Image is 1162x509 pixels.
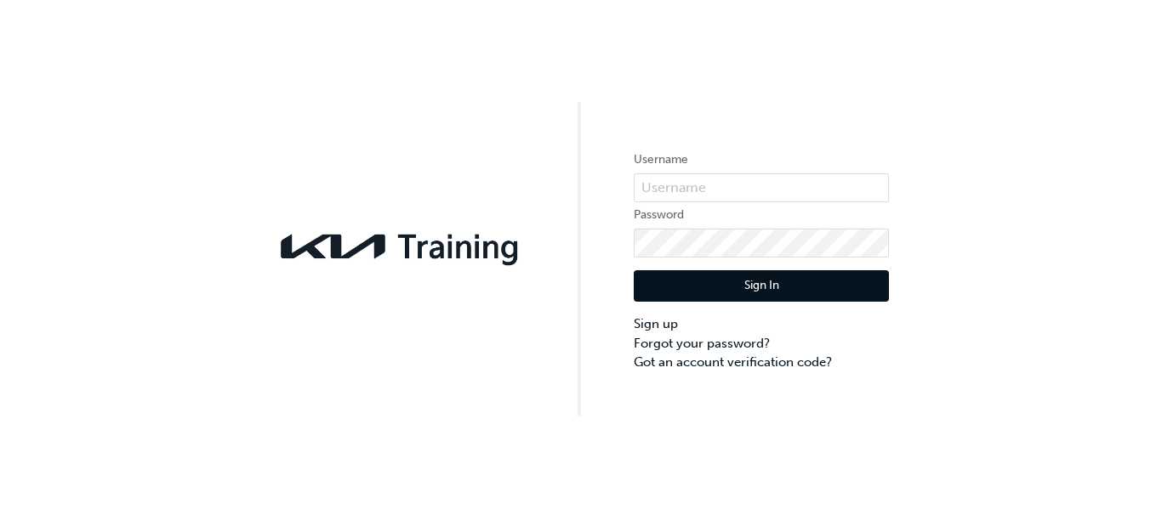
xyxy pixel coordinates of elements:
input: Username [634,173,889,202]
label: Password [634,205,889,225]
a: Sign up [634,314,889,334]
label: Username [634,150,889,170]
img: kia-training [273,223,528,269]
button: Sign In [634,270,889,303]
a: Got an account verification code? [634,353,889,372]
a: Forgot your password? [634,334,889,353]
